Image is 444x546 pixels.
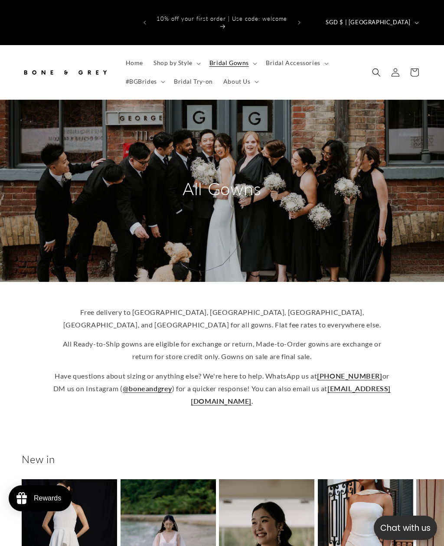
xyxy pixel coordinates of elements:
[317,372,382,380] a: [PHONE_NUMBER]
[19,59,112,85] a: Bone and Grey Bridal
[374,522,437,534] p: Chat with us
[266,59,320,67] span: Bridal Accessories
[169,72,218,91] a: Bridal Try-on
[174,78,213,85] span: Bridal Try-on
[121,54,148,72] a: Home
[218,72,262,91] summary: About Us
[22,63,108,82] img: Bone and Grey Bridal
[126,59,143,67] span: Home
[53,370,391,407] p: Have questions about sizing or anything else? We're here to help. WhatsApp us at or DM us on Inst...
[290,14,309,31] button: Next announcement
[123,384,172,392] a: @boneandgrey
[209,59,249,67] span: Bridal Gowns
[157,15,287,22] span: 10% off your first order | Use code: welcome
[204,54,261,72] summary: Bridal Gowns
[367,63,386,82] summary: Search
[148,54,204,72] summary: Shop by Style
[261,54,332,72] summary: Bridal Accessories
[140,177,304,200] h2: All Gowns
[191,384,391,405] a: [EMAIL_ADDRESS][DOMAIN_NAME]
[374,516,437,540] button: Open chatbox
[53,306,391,331] p: Free delivery to [GEOGRAPHIC_DATA], [GEOGRAPHIC_DATA], [GEOGRAPHIC_DATA], [GEOGRAPHIC_DATA], and ...
[126,78,157,85] span: #BGBrides
[153,59,193,67] span: Shop by Style
[326,18,411,27] span: SGD $ | [GEOGRAPHIC_DATA]
[121,72,169,91] summary: #BGBrides
[320,14,422,31] button: SGD $ | [GEOGRAPHIC_DATA]
[223,78,251,85] span: About Us
[135,14,154,31] button: Previous announcement
[34,494,61,502] div: Rewards
[53,338,391,363] p: All Ready-to-Ship gowns are eligible for exchange or return, Made-to-Order gowns are exchange or ...
[22,452,422,466] h2: New in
